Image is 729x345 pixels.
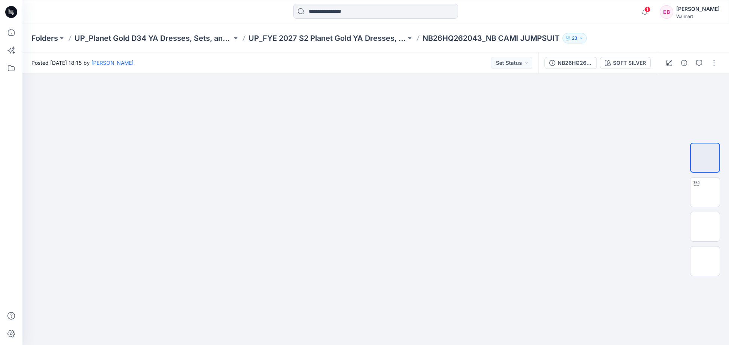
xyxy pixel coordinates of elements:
p: 23 [572,34,577,42]
div: Walmart [676,13,720,19]
div: SOFT SILVER [613,59,646,67]
div: [PERSON_NAME] [676,4,720,13]
button: Details [678,57,690,69]
div: NB26HQ262043_ADM_NB CAMI JUMPSUIT [558,59,592,67]
span: Posted [DATE] 18:15 by [31,59,134,67]
a: UP_FYE 2027 S2 Planet Gold YA Dresses, Sets and Rompers [248,33,406,43]
button: SOFT SILVER [600,57,651,69]
div: EB [660,5,673,19]
a: Folders [31,33,58,43]
a: [PERSON_NAME] [91,60,134,66]
button: 23 [562,33,587,43]
span: 1 [644,6,650,12]
p: NB26HQ262043_NB CAMI JUMPSUIT [423,33,559,43]
a: UP_Planet Gold D34 YA Dresses, Sets, and Rompers [74,33,232,43]
button: NB26HQ262043_ADM_NB CAMI JUMPSUIT [545,57,597,69]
